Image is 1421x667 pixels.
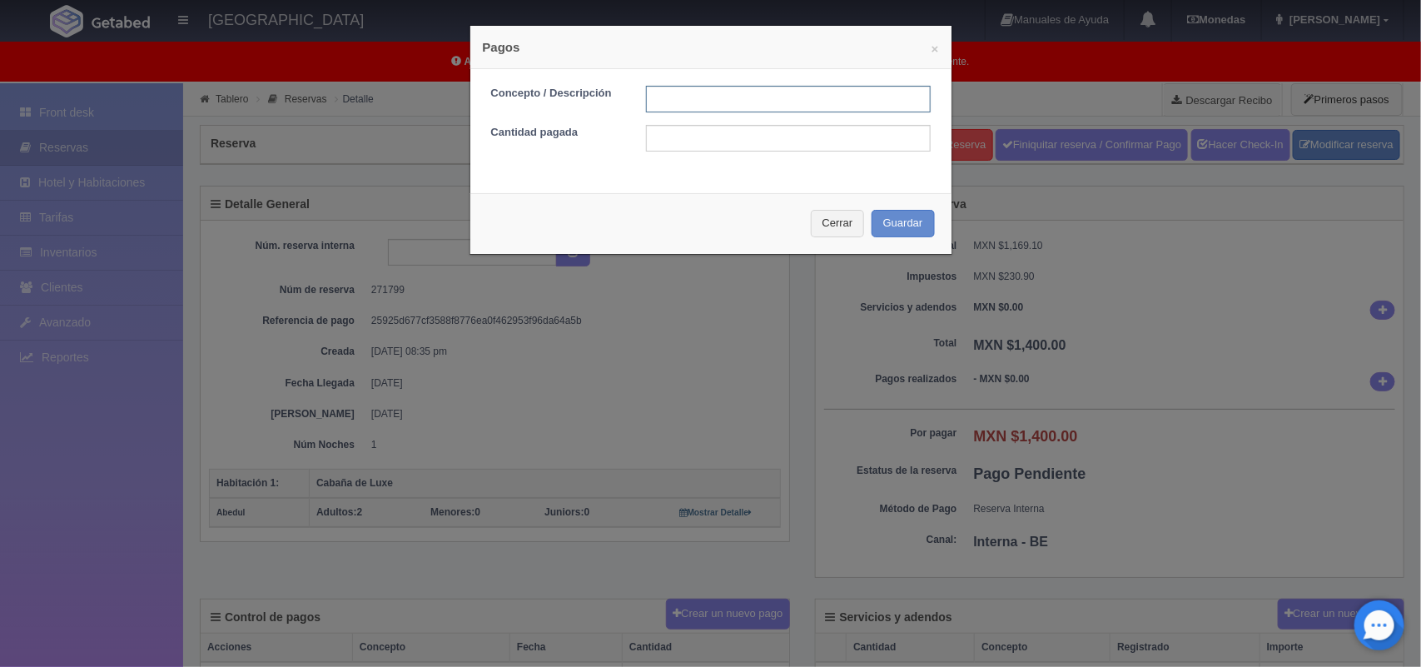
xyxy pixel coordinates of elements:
[483,38,939,56] h4: Pagos
[872,210,935,237] button: Guardar
[479,125,633,141] label: Cantidad pagada
[932,42,939,55] button: ×
[811,210,865,237] button: Cerrar
[479,86,633,102] label: Concepto / Descripción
